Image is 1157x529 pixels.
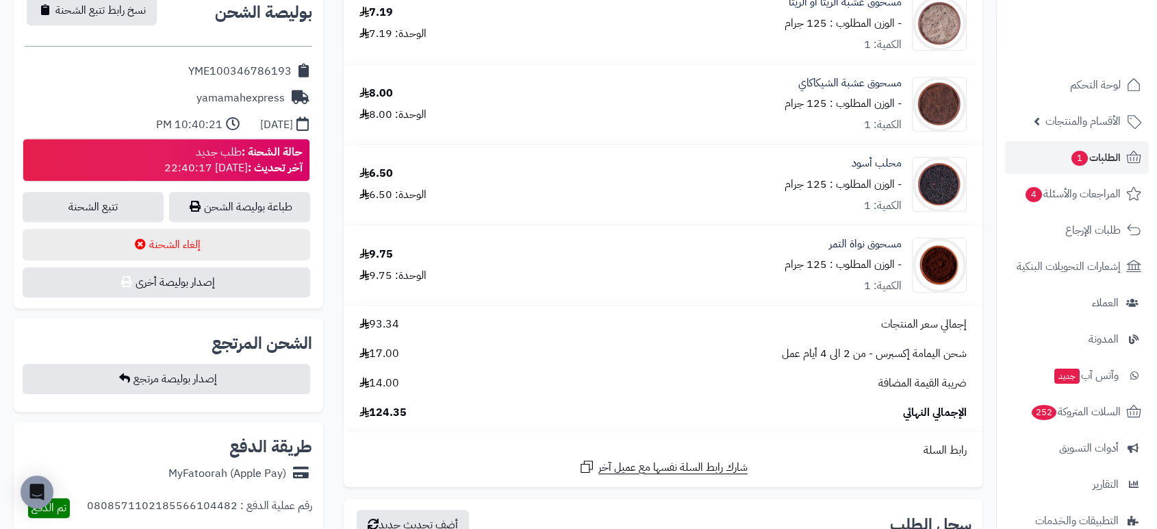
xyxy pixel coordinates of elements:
[1024,184,1121,204] span: المراجعات والأسئلة
[196,90,285,106] div: yamamahexpress
[913,77,966,132] img: 1662098715-Shikakai%20Powder-90x90.jpg
[1053,366,1119,385] span: وآتس آب
[23,229,310,260] button: إلغاء الشحنة
[359,26,427,42] div: الوحدة: 7.19
[359,107,427,123] div: الوحدة: 8.00
[598,460,748,476] span: شارك رابط السلة نفسها مع عميل آخر
[878,376,967,391] span: ضريبة القيمة المضافة
[229,439,312,455] h2: طريقة الدفع
[1071,151,1088,166] span: 1
[1005,141,1149,174] a: الطلبات1
[785,95,902,112] small: - الوزن المطلوب : 125 جرام
[1070,75,1121,95] span: لوحة التحكم
[1005,395,1149,428] a: السلات المتروكة252
[1026,187,1042,202] span: 4
[1070,148,1121,167] span: الطلبات
[188,64,292,79] div: YME100346786193
[169,192,310,222] a: طباعة بوليصة الشحن
[23,267,310,297] button: إصدار بوليصة أخرى
[359,5,393,21] div: 7.19
[21,476,53,508] div: Open Intercom Messenger
[212,335,312,352] h2: الشحن المرتجع
[23,364,310,394] button: إصدار بوليصة مرتجع
[1005,69,1149,101] a: لوحة التحكم
[1005,177,1149,210] a: المراجعات والأسئلة4
[785,256,902,273] small: - الوزن المطلوب : 125 جرام
[1045,112,1121,131] span: الأقسام والمنتجات
[23,192,164,222] a: تتبع الشحنة
[1005,214,1149,247] a: طلبات الإرجاع
[798,75,902,91] a: مسحوق عشبة الشيكاكاي
[55,2,146,19] span: نسخ رابط تتبع الشحنة
[864,37,902,53] div: الكمية: 1
[359,187,427,203] div: الوحدة: 6.50
[168,466,286,482] div: MyFatoorah (Apple Pay)
[248,160,303,176] strong: آخر تحديث :
[156,117,222,133] div: 10:40:21 PM
[359,317,399,332] span: 93.34
[260,117,293,133] div: [DATE]
[1005,432,1149,465] a: أدوات التسويق
[1017,257,1121,276] span: إشعارات التحويلات البنكية
[785,176,902,193] small: - الوزن المطلوب : 125 جرام
[359,86,393,101] div: 8.00
[87,498,312,518] div: رقم عملية الدفع : 0808571102185566104482
[359,166,393,182] div: 6.50
[359,247,393,262] div: 9.75
[215,4,312,21] h2: بوليصة الشحن
[359,268,427,284] div: الوحدة: 9.75
[349,443,977,458] div: رابط السلة
[864,117,902,133] div: الكمية: 1
[1005,323,1149,356] a: المدونة
[359,405,407,421] span: 124.35
[359,376,399,391] span: 14.00
[242,144,303,160] strong: حالة الشحنة :
[1005,250,1149,283] a: إشعارات التحويلات البنكية
[782,346,967,362] span: شحن اليمامة إكسبرس - من 2 الى 4 أيام عمل
[1030,402,1121,421] span: السلات المتروكة
[1093,475,1119,494] span: التقارير
[1092,293,1119,312] span: العملاء
[785,15,902,32] small: - الوزن المطلوب : 125 جرام
[578,458,748,476] a: شارك رابط السلة نفسها مع عميل آخر
[913,157,966,212] img: 1662099914-Mahleb%20Cherry,%20Black-90x90.jpg
[1059,439,1119,458] span: أدوات التسويق
[1065,221,1121,240] span: طلبات الإرجاع
[852,156,902,171] a: محلب أسود
[881,317,967,332] span: إجمالي سعر المنتجات
[1054,369,1080,384] span: جديد
[164,145,303,176] div: طلب جديد [DATE] 22:40:17
[903,405,967,421] span: الإجمالي النهائي
[1005,286,1149,319] a: العملاء
[1032,405,1056,420] span: 252
[829,236,902,252] a: مسحوق نواة التمر
[1005,468,1149,501] a: التقارير
[1089,330,1119,349] span: المدونة
[864,198,902,214] div: الكمية: 1
[359,346,399,362] span: 17.00
[1005,359,1149,392] a: وآتس آبجديد
[913,238,966,293] img: 1737394487-Date%20Seed%20Powder-90x90.jpg
[864,278,902,294] div: الكمية: 1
